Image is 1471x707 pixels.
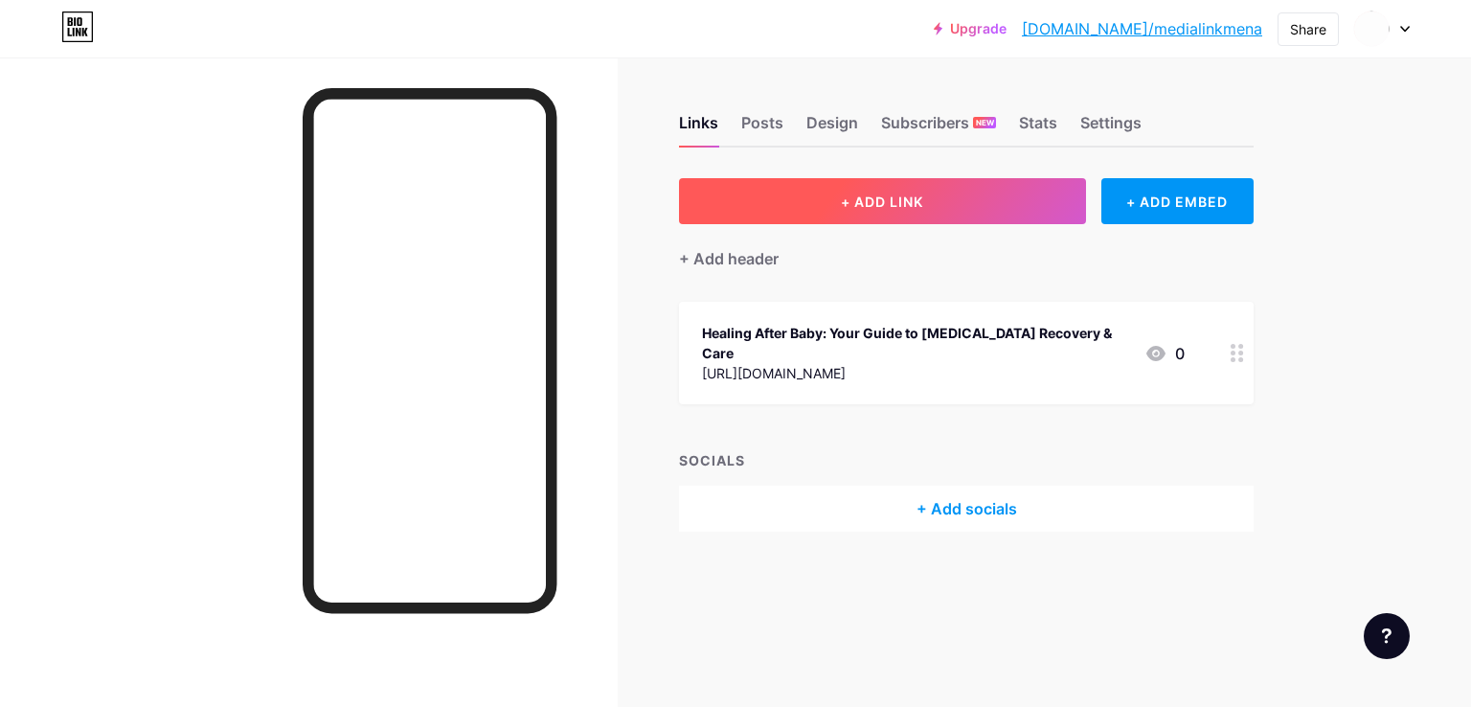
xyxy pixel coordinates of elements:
div: Settings [1080,111,1142,146]
span: NEW [976,117,994,128]
div: Posts [741,111,783,146]
div: 0 [1144,342,1185,365]
span: + ADD LINK [841,194,923,210]
a: [DOMAIN_NAME]/medialinkmena [1022,17,1262,40]
div: + Add socials [679,486,1254,532]
div: Share [1290,19,1326,39]
div: [URL][DOMAIN_NAME] [702,363,1129,383]
div: + ADD EMBED [1101,178,1254,224]
div: Subscribers [881,111,996,146]
a: Upgrade [934,21,1007,36]
div: Healing After Baby: Your Guide to [MEDICAL_DATA] Recovery & Care [702,323,1129,363]
div: Stats [1019,111,1057,146]
div: SOCIALS [679,450,1254,470]
div: Design [806,111,858,146]
img: medialinkmena [1353,11,1390,47]
button: + ADD LINK [679,178,1086,224]
div: Links [679,111,718,146]
div: + Add header [679,247,779,270]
